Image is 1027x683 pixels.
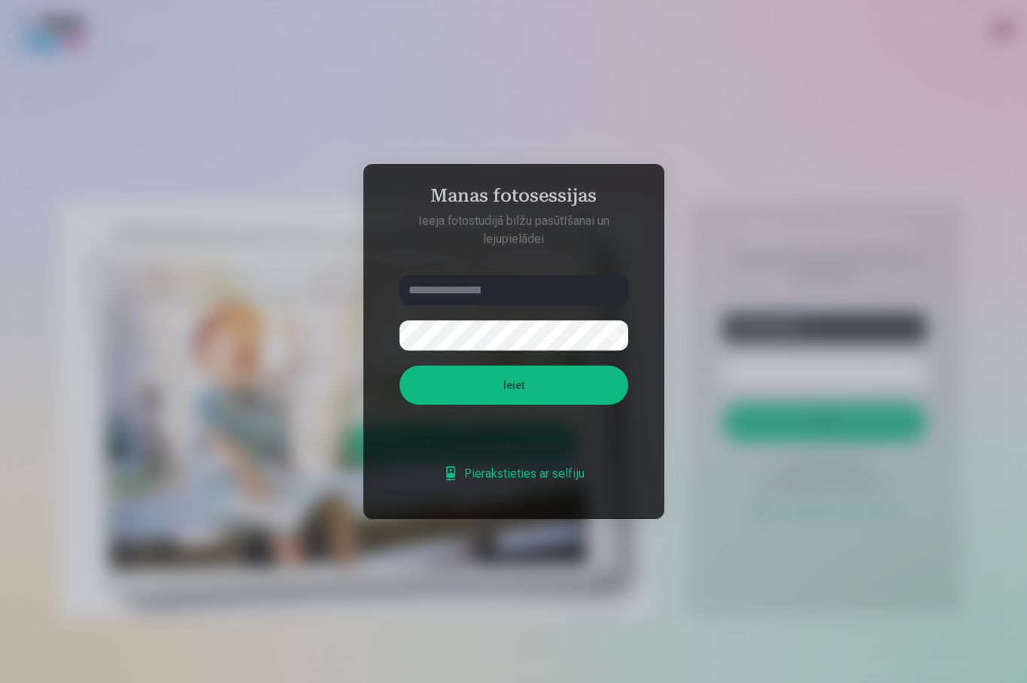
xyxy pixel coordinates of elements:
h4: Manas fotosessijas [384,185,643,212]
p: Ieeja fotostudijā bilžu pasūtīšanai un lejupielādei [384,212,643,248]
div: Fotosesija bez paroles ? [400,438,628,456]
button: Ieiet [400,366,628,405]
a: Pierakstieties ar selfiju [443,465,585,483]
div: Aizmirsāt paroli ? [400,420,628,438]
